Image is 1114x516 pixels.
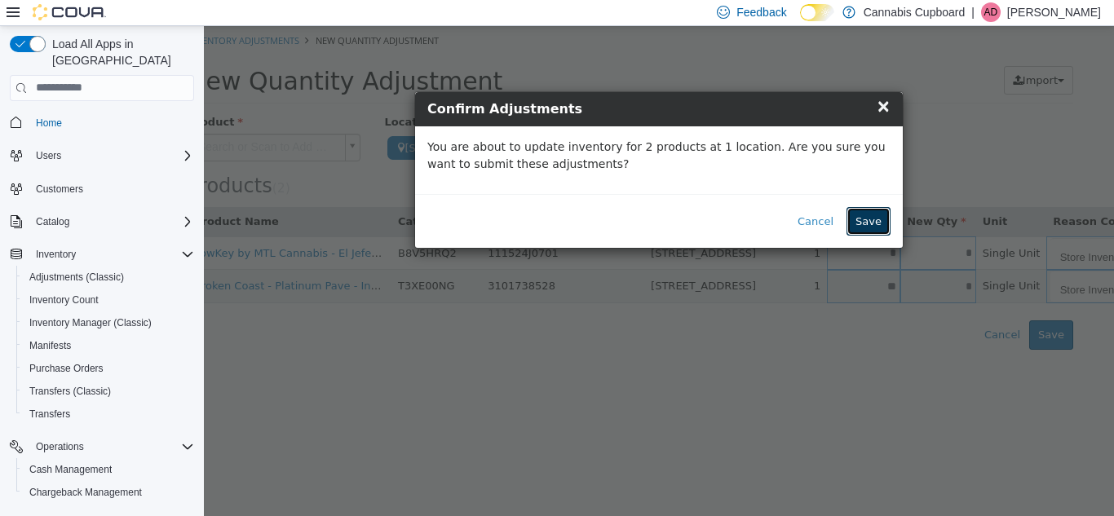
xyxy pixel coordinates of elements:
button: Cancel [585,181,639,210]
button: Adjustments (Classic) [16,266,201,289]
span: Inventory Manager (Classic) [29,316,152,329]
h4: Confirm Adjustments [223,73,687,93]
span: Inventory Count [29,293,99,307]
a: Home [29,113,69,133]
button: Save [643,181,687,210]
p: Cannabis Cupboard [864,2,966,22]
a: Customers [29,179,90,199]
a: Inventory Manager (Classic) [23,313,158,333]
span: Home [29,112,194,133]
span: × [672,70,687,90]
span: Users [29,146,194,165]
button: Purchase Orders [16,357,201,380]
button: Transfers (Classic) [16,380,201,403]
a: Purchase Orders [23,359,110,378]
span: Manifests [23,336,194,355]
span: Operations [29,437,194,456]
p: [PERSON_NAME] [1007,2,1101,22]
button: Customers [3,177,201,201]
span: Home [36,117,62,130]
input: Dark Mode [800,4,834,21]
span: Catalog [36,215,69,228]
button: Users [29,146,68,165]
span: Users [36,149,61,162]
a: Transfers (Classic) [23,381,117,401]
a: Cash Management [23,460,118,479]
span: Feedback [736,4,786,20]
span: Chargeback Management [29,486,142,499]
span: Inventory [36,248,76,261]
button: Manifests [16,334,201,357]
span: Adjustments (Classic) [29,271,124,284]
p: | [971,2,975,22]
button: Chargeback Management [16,481,201,504]
span: Cash Management [23,460,194,479]
button: Inventory Manager (Classic) [16,311,201,334]
span: Load All Apps in [GEOGRAPHIC_DATA] [46,36,194,68]
span: Transfers (Classic) [29,385,111,398]
button: Users [3,144,201,167]
button: Inventory Count [16,289,201,311]
button: Home [3,111,201,135]
span: Purchase Orders [29,362,104,375]
button: Inventory [3,243,201,266]
span: Manifests [29,339,71,352]
a: Chargeback Management [23,483,148,502]
button: Operations [3,435,201,458]
span: Inventory Manager (Classic) [23,313,194,333]
button: Transfers [16,403,201,426]
div: Adam Dirani [981,2,1001,22]
button: Cash Management [16,458,201,481]
a: Manifests [23,336,77,355]
a: Adjustments (Classic) [23,267,130,287]
button: Catalog [29,212,76,232]
span: Transfers (Classic) [23,381,194,401]
span: Dark Mode [800,21,801,22]
span: Catalog [29,212,194,232]
a: Inventory Count [23,290,105,310]
span: Operations [36,440,84,453]
p: You are about to update inventory for 2 products at 1 location. Are you sure you want to submit t... [223,112,687,147]
span: Transfers [29,408,70,421]
button: Catalog [3,210,201,233]
span: Cash Management [29,463,112,476]
span: Adjustments (Classic) [23,267,194,287]
button: Inventory [29,245,82,264]
span: Customers [29,179,194,199]
span: Chargeback Management [23,483,194,502]
span: AD [984,2,998,22]
a: Transfers [23,404,77,424]
span: Inventory [29,245,194,264]
button: Operations [29,437,91,456]
img: Cova [33,4,106,20]
span: Customers [36,183,83,196]
span: Purchase Orders [23,359,194,378]
span: Inventory Count [23,290,194,310]
span: Transfers [23,404,194,424]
